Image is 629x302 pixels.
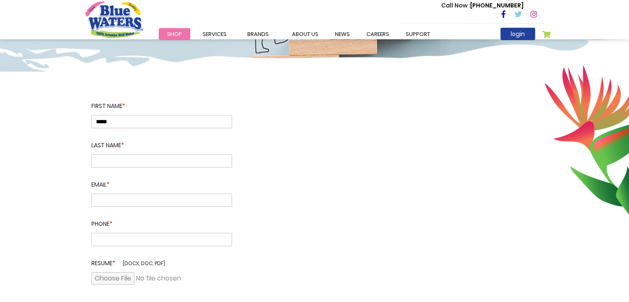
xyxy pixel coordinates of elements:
a: News [327,28,358,40]
a: store logo [85,1,143,38]
label: Resume [91,246,232,272]
img: career-intro-leaves.png [544,65,629,214]
span: [docx, doc, pdf] [123,260,165,267]
span: Brands [247,30,269,38]
label: Phone [91,207,232,233]
label: Email [91,168,232,194]
a: careers [358,28,397,40]
span: Call Now : [441,1,470,10]
label: Last Name [91,128,232,154]
label: First name [91,102,232,115]
a: about us [284,28,327,40]
p: [PHONE_NUMBER] [441,1,524,10]
span: Services [203,30,227,38]
a: login [500,28,535,40]
a: support [397,28,438,40]
span: Shop [167,30,182,38]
